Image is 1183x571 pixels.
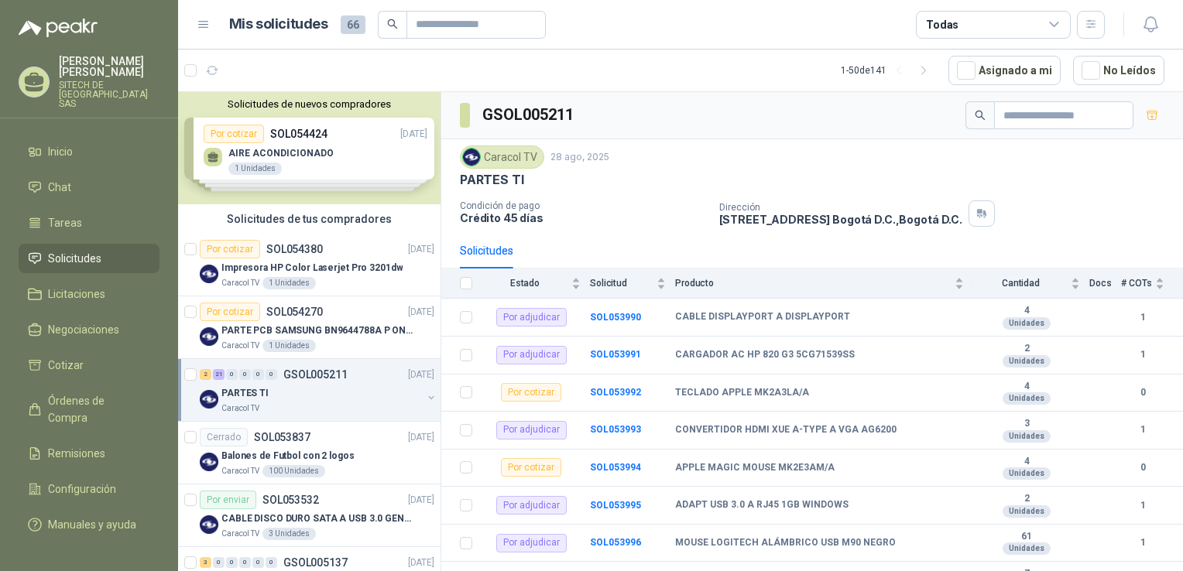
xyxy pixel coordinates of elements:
[675,349,855,361] b: CARGADOR AC HP 820 G3 5CG71539SS
[719,213,962,226] p: [STREET_ADDRESS] Bogotá D.C. , Bogotá D.C.
[221,277,259,289] p: Caracol TV
[1121,498,1164,513] b: 1
[1121,535,1164,550] b: 1
[221,386,269,401] p: PARTES TI
[408,368,434,382] p: [DATE]
[675,387,809,399] b: TECLADO APPLE MK2A3LA/A
[973,531,1080,543] b: 61
[496,346,567,364] div: Por adjudicar
[501,383,561,402] div: Por cotizar
[59,56,159,77] p: [PERSON_NAME] [PERSON_NAME]
[460,242,513,259] div: Solicitudes
[229,13,328,36] h1: Mis solicitudes
[675,499,849,511] b: ADAPT USB 3.0 A RJ45 1GB WINDOWS
[200,327,218,346] img: Company Logo
[1003,467,1051,480] div: Unidades
[200,240,260,258] div: Por cotizar
[283,369,348,380] p: GSOL005211
[19,244,159,273] a: Solicitudes
[675,537,896,549] b: MOUSE LOGITECH ALÁMBRICO USB M90 NEGRO
[200,265,218,283] img: Company Logo
[200,365,437,415] a: 2 21 0 0 0 0 GSOL005211[DATE] Company LogoPARTES TICaracol TV
[19,510,159,539] a: Manuales y ayuda
[221,340,259,352] p: Caracol TV
[1121,278,1152,289] span: # COTs
[221,465,259,477] p: Caracol TV
[501,458,561,477] div: Por cotizar
[283,557,348,568] p: GSOL005137
[266,306,323,317] p: SOL054270
[262,277,316,289] div: 1 Unidades
[19,137,159,166] a: Inicio
[19,439,159,468] a: Remisiones
[200,491,256,509] div: Por enviar
[200,369,211,380] div: 2
[590,349,641,360] a: SOL053991
[973,268,1089,299] th: Cantidad
[262,340,316,352] div: 1 Unidades
[200,557,211,568] div: 3
[178,484,441,547] a: Por enviarSOL053532[DATE] Company LogoCABLE DISCO DURO SATA A USB 3.0 GENERICOCaracol TV3 Unidades
[59,80,159,108] p: SITECH DE [GEOGRAPHIC_DATA] SAS
[200,390,218,409] img: Company Logo
[675,311,850,323] b: CABLE DISPLAYPORT A DISPLAYPORT
[48,285,105,303] span: Licitaciones
[408,242,434,257] p: [DATE]
[262,494,319,505] p: SOL053532
[482,268,590,299] th: Estado
[408,430,434,445] p: [DATE]
[1121,310,1164,325] b: 1
[590,537,641,548] b: SOL053996
[221,449,355,463] p: Balones de Futbol con 2 logos
[266,369,277,380] div: 0
[1003,355,1051,368] div: Unidades
[19,279,159,309] a: Licitaciones
[252,557,264,568] div: 0
[200,303,260,321] div: Por cotizar
[496,308,567,327] div: Por adjudicar
[178,234,441,296] a: Por cotizarSOL054380[DATE] Company LogoImpresora HP Color Laserjet Pro 3201dwCaracol TV1 Unidades
[482,103,576,127] h3: GSOL005211
[482,278,568,289] span: Estado
[408,305,434,320] p: [DATE]
[19,208,159,238] a: Tareas
[239,369,251,380] div: 0
[460,145,544,169] div: Caracol TV
[178,204,441,234] div: Solicitudes de tus compradores
[19,350,159,380] a: Cotizar
[590,387,641,398] a: SOL053992
[1003,317,1051,330] div: Unidades
[973,456,1080,468] b: 4
[200,515,218,534] img: Company Logo
[1073,56,1164,85] button: No Leídos
[1003,542,1051,555] div: Unidades
[460,211,707,224] p: Crédito 45 días
[254,432,310,443] p: SOL053837
[19,386,159,433] a: Órdenes de Compra
[675,424,897,436] b: CONVERTIDOR HDMI XUE A-TYPE A VGA AG6200
[408,493,434,508] p: [DATE]
[975,110,986,121] span: search
[926,16,958,33] div: Todas
[590,462,641,473] b: SOL053994
[590,268,675,299] th: Solicitud
[48,179,71,196] span: Chat
[973,418,1080,430] b: 3
[48,516,136,533] span: Manuales y ayuda
[973,343,1080,355] b: 2
[221,323,414,338] p: PARTE PCB SAMSUNG BN9644788A P ONECONNE
[221,511,414,526] p: CABLE DISCO DURO SATA A USB 3.0 GENERICO
[1121,347,1164,362] b: 1
[408,556,434,570] p: [DATE]
[1121,460,1164,475] b: 0
[178,92,441,204] div: Solicitudes de nuevos compradoresPor cotizarSOL054424[DATE] AIRE ACONDICIONADO1 UnidadesPor cotiz...
[973,305,1080,317] b: 4
[48,321,119,338] span: Negociaciones
[200,428,248,446] div: Cerrado
[590,424,641,435] b: SOL053993
[973,278,1068,289] span: Cantidad
[48,214,82,231] span: Tareas
[48,250,101,267] span: Solicitudes
[221,528,259,540] p: Caracol TV
[48,357,84,374] span: Cotizar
